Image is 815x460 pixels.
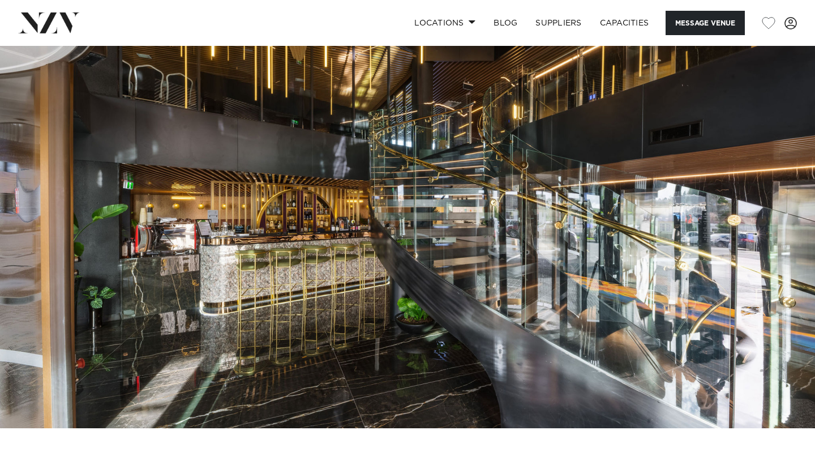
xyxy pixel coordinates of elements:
[666,11,745,35] button: Message Venue
[484,11,526,35] a: BLOG
[405,11,484,35] a: Locations
[18,12,80,33] img: nzv-logo.png
[526,11,590,35] a: SUPPLIERS
[591,11,658,35] a: Capacities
